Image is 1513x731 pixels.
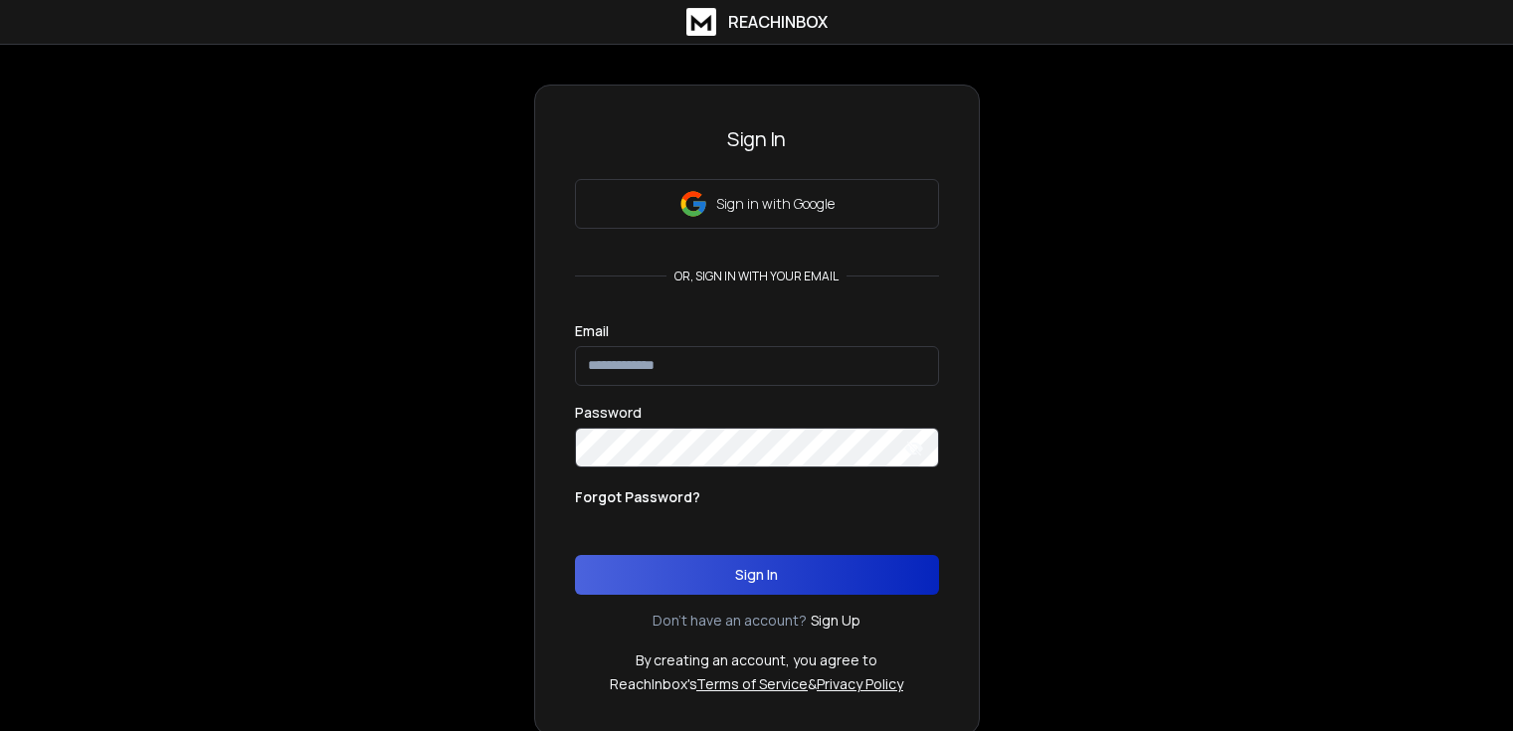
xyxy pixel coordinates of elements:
[666,269,847,284] p: or, sign in with your email
[728,10,828,34] h1: ReachInbox
[653,611,807,631] p: Don't have an account?
[610,674,903,694] p: ReachInbox's &
[811,611,860,631] a: Sign Up
[636,650,877,670] p: By creating an account, you agree to
[716,194,835,214] p: Sign in with Google
[696,674,808,693] a: Terms of Service
[575,324,609,338] label: Email
[575,179,939,229] button: Sign in with Google
[575,125,939,153] h3: Sign In
[686,8,828,36] a: ReachInbox
[686,8,716,36] img: logo
[575,487,700,507] p: Forgot Password?
[817,674,903,693] a: Privacy Policy
[575,406,642,420] label: Password
[575,555,939,595] button: Sign In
